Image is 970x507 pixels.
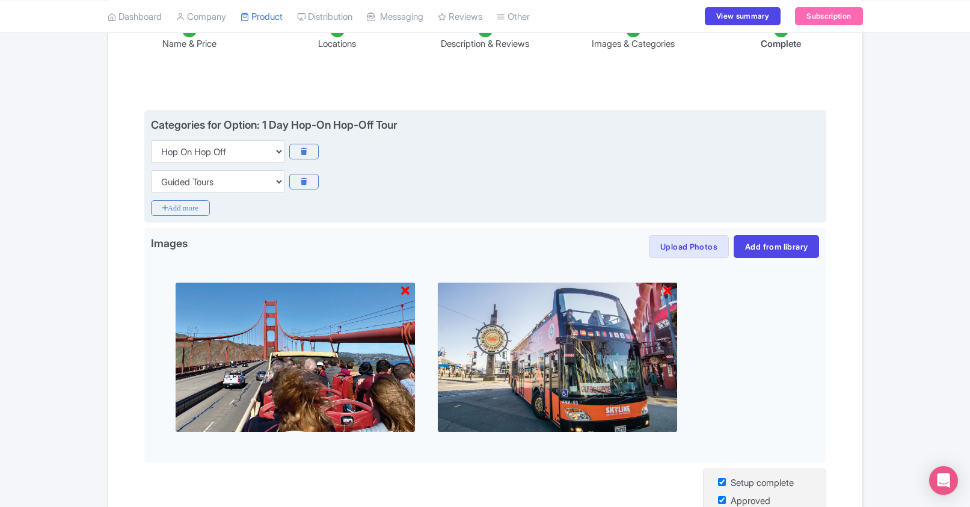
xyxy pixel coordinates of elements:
[649,235,729,258] button: Upload Photos
[437,282,678,432] img: zo2fawno9fjsvwmbjuhc.jpg
[115,23,263,51] li: Name & Price
[795,7,862,25] a: Subscription
[151,235,188,254] span: Images
[151,200,210,216] i: Add more
[707,23,855,51] li: Complete
[411,23,559,51] li: Description & Reviews
[734,235,819,258] a: Add from library
[731,476,794,490] label: Setup complete
[151,118,398,131] div: Categories for Option: 1 Day Hop-On Hop-Off Tour
[929,466,958,495] div: Open Intercom Messenger
[263,23,411,51] li: Locations
[175,282,416,432] img: wciynf6cp6norvvjggah.jpg
[559,23,707,51] li: Images & Categories
[705,7,781,25] a: View summary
